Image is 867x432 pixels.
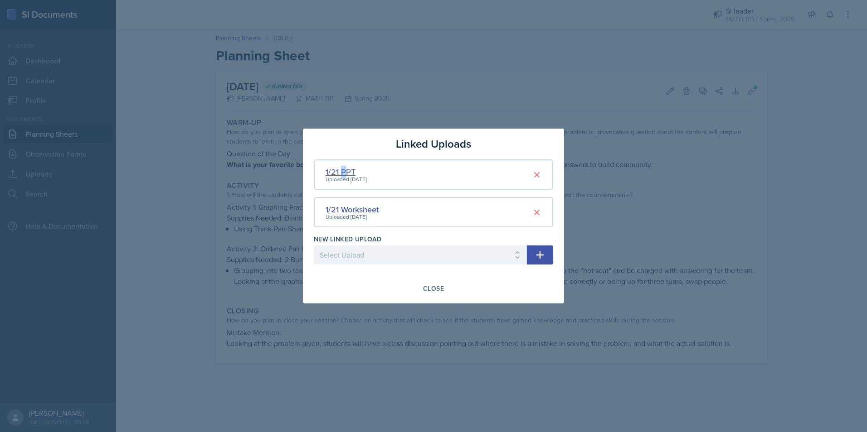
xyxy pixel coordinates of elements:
button: Close [417,281,450,296]
label: New Linked Upload [314,235,381,244]
div: Uploaded [DATE] [326,175,367,183]
div: Uploaded [DATE] [326,213,379,221]
div: 1/21 PPT [326,166,367,178]
h3: Linked Uploads [396,136,471,152]
div: 1/21 Worksheet [326,203,379,216]
div: Close [423,285,444,292]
